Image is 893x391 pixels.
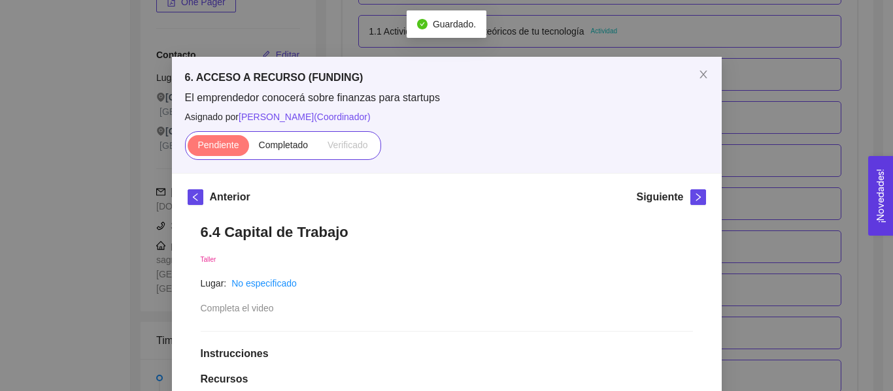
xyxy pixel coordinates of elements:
[417,19,428,29] span: check-circle
[239,112,371,122] span: [PERSON_NAME] ( Coordinador )
[185,110,709,124] span: Asignado por
[201,303,274,313] span: Completa el video
[690,189,706,205] button: right
[197,140,239,150] span: Pendiente
[433,19,476,29] span: Guardado.
[188,189,203,205] button: left
[259,140,309,150] span: Completado
[231,278,297,289] a: No especificado
[185,91,709,105] span: El emprendedor conocerá sobre finanzas para startups
[201,276,227,290] article: Lugar:
[188,193,203,202] span: left
[201,347,693,360] h1: Instrucciones
[210,189,250,205] h5: Anterior
[201,223,693,241] h1: 6.4 Capital de Trabajo
[328,140,367,150] span: Verificado
[185,70,709,86] h5: 6. ACCESO A RECURSO (FUNDING)
[698,69,709,80] span: close
[201,373,693,386] h1: Recursos
[636,189,683,205] h5: Siguiente
[868,156,893,236] button: Open Feedback Widget
[685,57,722,93] button: Close
[201,256,216,263] span: Taller
[691,193,705,202] span: right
